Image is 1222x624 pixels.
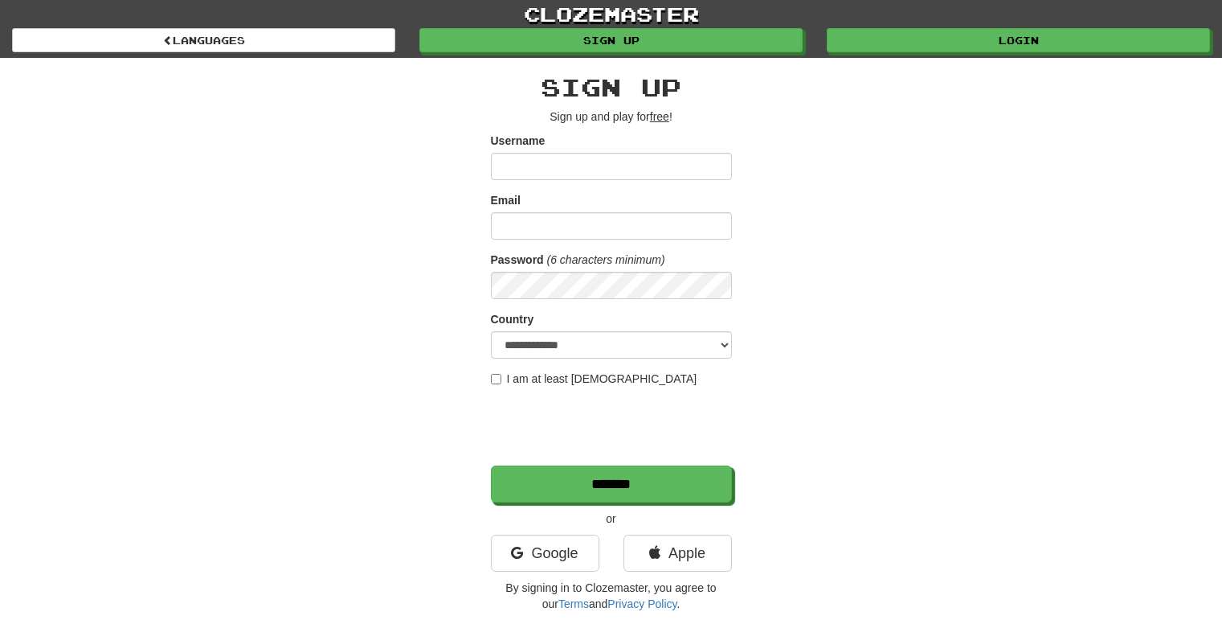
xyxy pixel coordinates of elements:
label: Password [491,252,544,268]
label: Username [491,133,546,149]
a: Google [491,535,599,572]
a: Login [827,28,1210,52]
em: (6 characters minimum) [547,253,665,266]
p: By signing in to Clozemaster, you agree to our and . [491,580,732,612]
p: Sign up and play for ! [491,109,732,125]
u: free [650,110,669,123]
label: I am at least [DEMOGRAPHIC_DATA] [491,371,697,387]
input: I am at least [DEMOGRAPHIC_DATA] [491,374,501,384]
a: Apple [623,535,732,572]
a: Privacy Policy [607,597,676,610]
a: Languages [12,28,395,52]
a: Terms [558,597,589,610]
p: or [491,511,732,527]
iframe: reCAPTCHA [491,395,735,458]
h2: Sign up [491,74,732,101]
label: Email [491,192,521,208]
a: Sign up [419,28,803,52]
label: Country [491,311,534,327]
